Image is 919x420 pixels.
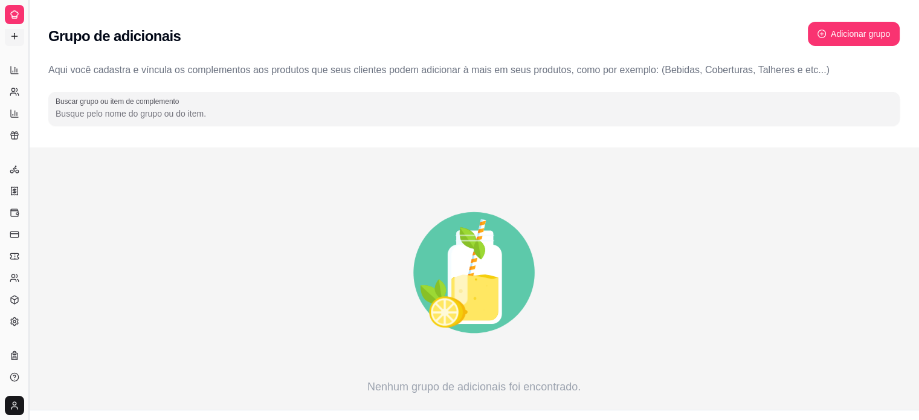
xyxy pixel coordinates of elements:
h2: Grupo de adicionais [48,27,181,46]
button: plus-circleAdicionar grupo [808,22,900,46]
p: Aqui você cadastra e víncula os complementos aos produtos que seus clientes podem adicionar à mai... [48,63,900,77]
div: animation [48,167,900,378]
article: Nenhum grupo de adicionais foi encontrado. [48,378,900,395]
input: Buscar grupo ou item de complemento [56,108,892,120]
span: plus-circle [817,30,826,38]
label: Buscar grupo ou item de complemento [56,96,183,106]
